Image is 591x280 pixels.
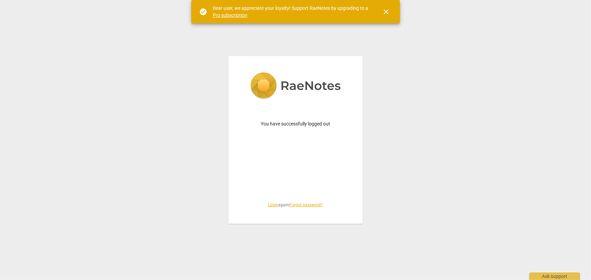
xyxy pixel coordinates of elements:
span: close [382,8,391,16]
span: again | [245,202,346,208]
a: Login [268,203,278,207]
p: You have successfully logged out [245,120,346,127]
span: check_circle [199,8,208,16]
div: Ask support [529,273,580,280]
a: Forgot password? [290,203,323,207]
div: Dear user, we appreciate your loyalty! Support RaeNotes by upgrading to a [213,5,370,19]
button: Close [378,4,395,20]
img: 5ac2273c67554f335776073100b6d88f.svg [250,72,341,100]
a: Pro subscription [213,13,248,18]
